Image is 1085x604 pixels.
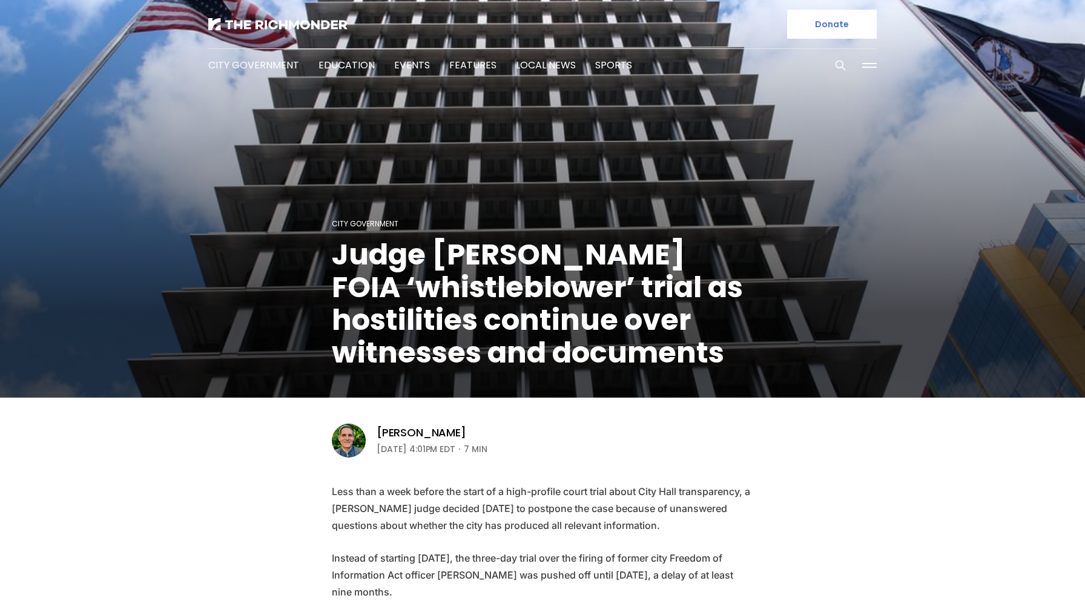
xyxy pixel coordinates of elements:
img: The Richmonder [208,18,348,30]
a: Local News [516,58,576,72]
a: City Government [332,218,398,229]
time: [DATE] 4:01PM EDT [377,442,455,456]
a: City Government [208,58,299,72]
img: Graham Moomaw [332,424,366,458]
a: Features [449,58,496,72]
p: Less than a week before the start of a high-profile court trial about City Hall transparency, a [... [332,483,753,534]
a: [PERSON_NAME] [377,425,466,440]
h1: Judge [PERSON_NAME] FOIA ‘whistleblower’ trial as hostilities continue over witnesses and documents [332,238,753,369]
a: Education [318,58,375,72]
p: Instead of starting [DATE], the three-day trial over the firing of former city Freedom of Informa... [332,550,753,600]
span: 7 min [464,442,487,456]
button: Search this site [831,56,849,74]
a: Sports [595,58,632,72]
a: Donate [787,10,877,39]
a: Events [394,58,430,72]
iframe: portal-trigger [982,545,1085,604]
